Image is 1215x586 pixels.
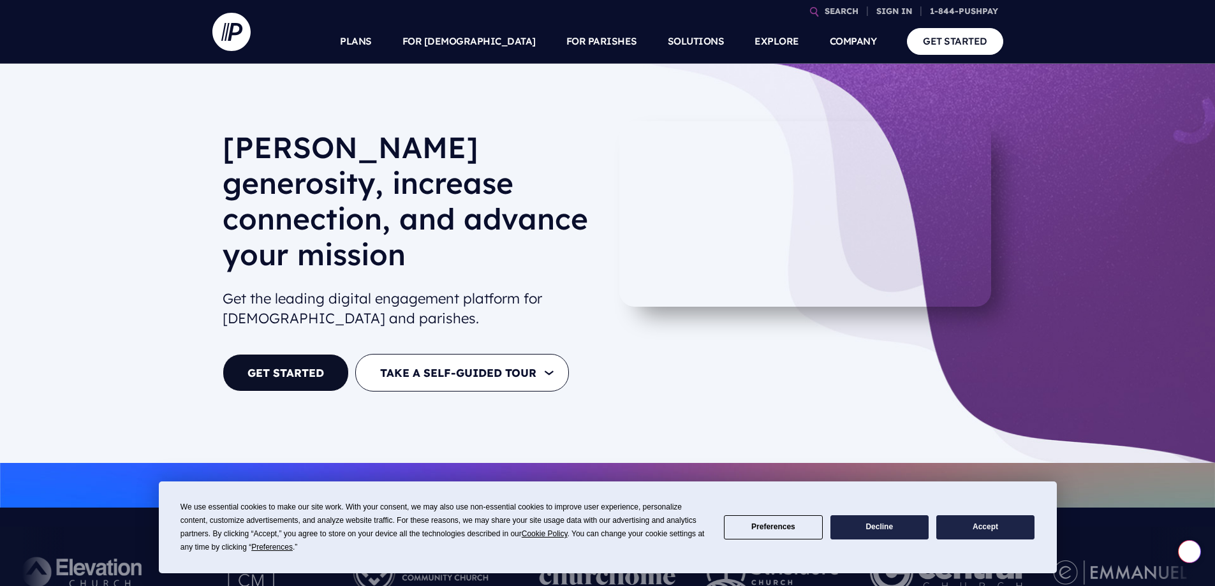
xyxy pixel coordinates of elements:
a: GET STARTED [223,354,349,392]
div: Cookie Consent Prompt [159,481,1057,573]
button: Preferences [724,515,822,540]
button: TAKE A SELF-GUIDED TOUR [355,354,569,392]
a: see what innovations are coming next. [626,479,811,492]
a: SOLUTIONS [668,19,725,64]
p: Catch up on our major AI announcements and [223,471,993,500]
a: GET STARTED [907,28,1003,54]
button: Decline [830,515,929,540]
h1: [PERSON_NAME] generosity, increase connection, and advance your mission [223,129,598,282]
a: COMPANY [830,19,877,64]
a: EXPLORE [755,19,799,64]
a: FOR PARISHES [566,19,637,64]
a: FOR [DEMOGRAPHIC_DATA] [402,19,536,64]
h2: Get the leading digital engagement platform for [DEMOGRAPHIC_DATA] and parishes. [223,284,598,333]
span: Preferences [251,543,293,552]
div: We use essential cookies to make our site work. With your consent, we may also use non-essential ... [180,501,709,554]
button: Accept [936,515,1035,540]
a: PLANS [340,19,372,64]
span: Cookie Policy [522,529,568,538]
